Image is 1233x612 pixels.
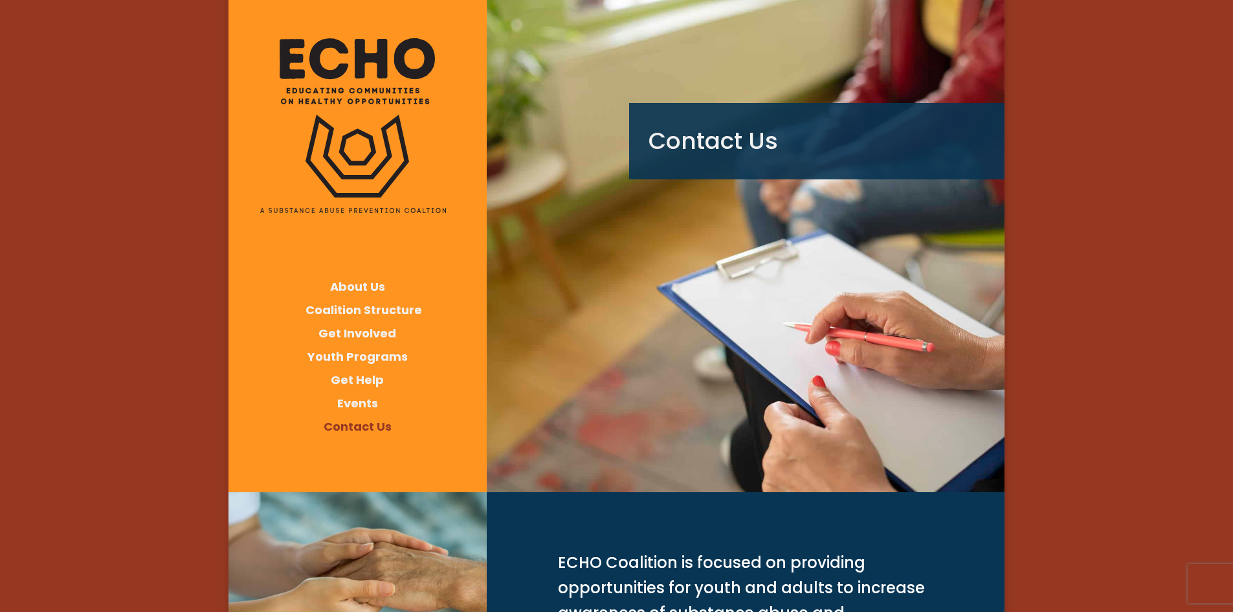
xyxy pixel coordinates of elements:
[260,208,445,212] img: ECHO_text
[324,418,392,435] a: Contact Us
[337,395,378,411] a: Events
[339,255,375,271] a: Home
[280,38,435,104] img: ECHO_text_logo
[318,325,396,341] a: Get Involved
[331,372,384,388] a: Get Help
[649,122,985,160] h1: Contact Us
[330,278,385,295] a: About Us
[305,302,422,318] a: Coalition Structure
[305,115,409,198] img: ECHO Logo_black
[307,348,408,365] a: Youth Programs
